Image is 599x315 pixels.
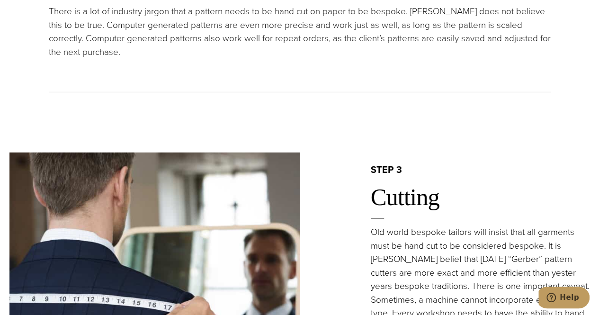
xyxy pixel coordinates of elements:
h2: Cutting [371,183,590,212]
iframe: Opens a widget where you can chat to one of our agents [538,287,590,310]
h2: step 3 [371,163,590,176]
p: There is a lot of industry jargon that a pattern needs to be hand cut on paper to be bespoke. [PE... [49,5,551,59]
